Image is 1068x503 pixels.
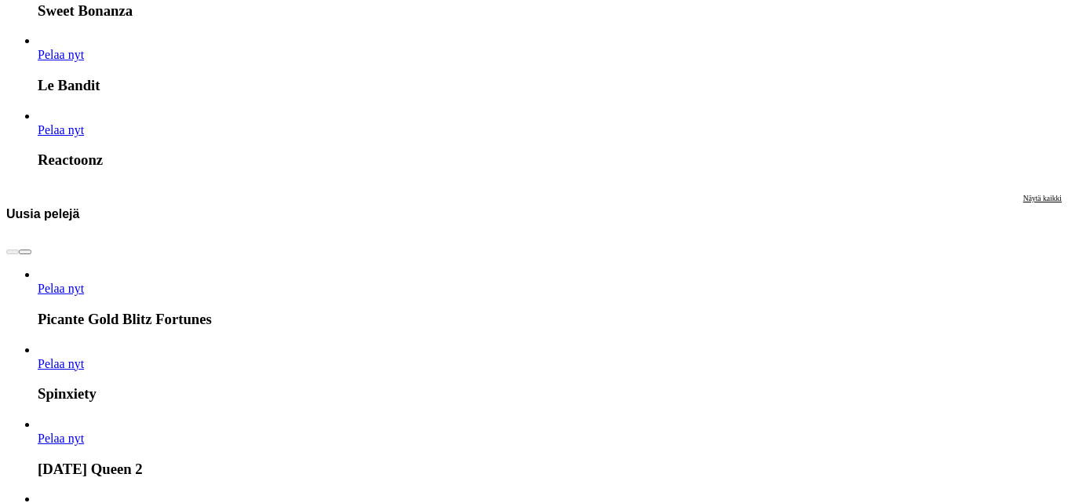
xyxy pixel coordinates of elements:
[38,123,84,137] a: Reactoonz
[6,250,19,254] button: prev slide
[6,206,79,221] h3: Uusia pelejä
[1023,194,1062,202] span: Näytä kaikki
[38,282,84,295] span: Pelaa nyt
[38,461,1062,478] h3: [DATE] Queen 2
[38,123,84,137] span: Pelaa nyt
[38,151,1062,169] h3: Reactoonz
[38,109,1062,169] article: Reactoonz
[19,250,31,254] button: next slide
[38,357,84,370] span: Pelaa nyt
[38,48,84,61] a: Le Bandit
[38,432,84,445] a: Carnival Queen 2
[38,77,1062,94] h3: Le Bandit
[38,282,84,295] a: Picante Gold Blitz Fortunes
[38,357,84,370] a: Spinxiety
[1023,194,1062,234] a: Näytä kaikki
[38,34,1062,94] article: Le Bandit
[38,2,1062,20] h3: Sweet Bonanza
[38,343,1062,403] article: Spinxiety
[38,417,1062,478] article: Carnival Queen 2
[38,432,84,445] span: Pelaa nyt
[38,268,1062,328] article: Picante Gold Blitz Fortunes
[38,48,84,61] span: Pelaa nyt
[38,311,1062,328] h3: Picante Gold Blitz Fortunes
[38,385,1062,403] h3: Spinxiety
